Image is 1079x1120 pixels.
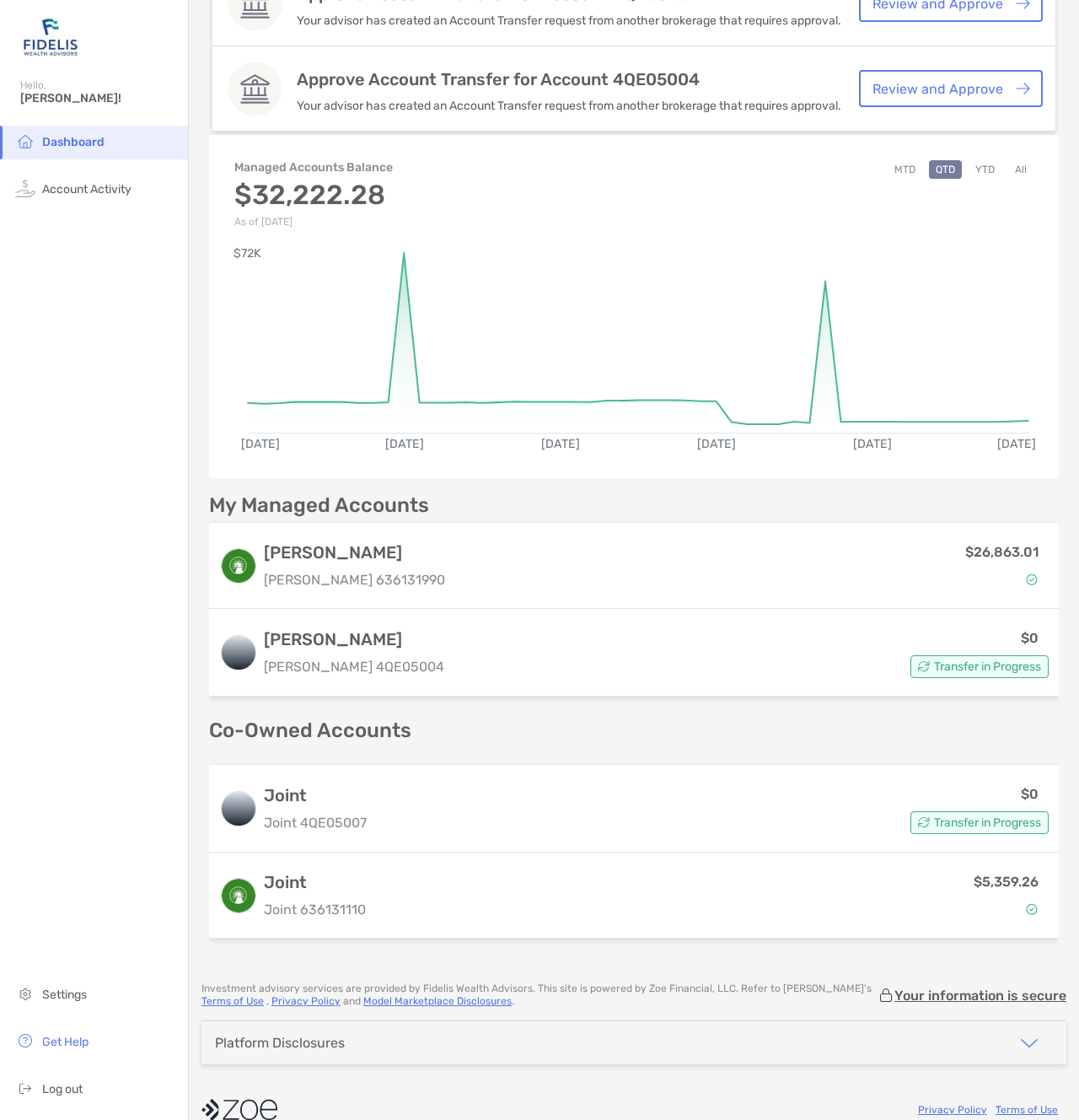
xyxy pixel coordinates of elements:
[297,99,841,113] p: Your advisor has created an Account Transfer request from another brokerage that requires approval.
[264,656,444,677] p: [PERSON_NAME] 4QE05004
[998,438,1037,452] text: [DATE]
[1026,903,1038,915] img: Account Status icon
[1016,83,1030,95] img: button icon
[15,178,35,198] img: activity icon
[1008,160,1033,179] button: All
[234,246,261,261] text: $72K
[918,1104,987,1116] a: Privacy Policy
[918,660,930,672] img: Account Status icon
[894,988,1066,1004] p: Your information is secure
[209,720,1059,741] p: Co-Owned Accounts
[15,1078,35,1098] img: logout icon
[929,160,962,179] button: QTD
[264,542,445,563] h3: [PERSON_NAME]
[234,179,393,211] h3: $32,222.28
[271,995,341,1007] a: Privacy Policy
[385,438,424,452] text: [DATE]
[297,13,841,28] p: Your advisor has created an Account Transfer request from another brokerage that requires approval.
[222,549,255,583] img: logo account
[854,438,893,452] text: [DATE]
[201,983,878,1008] p: Investment advisory services are provided by Fidelis Wealth Advisors . This site is powered by Zo...
[264,569,445,590] p: [PERSON_NAME] 636131990
[15,983,35,1004] img: settings icon
[859,70,1043,107] a: Review and Approve
[209,495,429,516] p: My Managed Accounts
[974,871,1039,892] p: $5,359.26
[20,7,81,67] img: Zoe Logo
[234,160,393,175] h4: Managed Accounts Balance
[228,62,282,116] img: Default icon bank
[222,879,255,913] img: logo account
[965,541,1039,563] p: $26,863.01
[934,818,1041,827] span: Transfer in Progress
[264,629,444,649] h3: [PERSON_NAME]
[264,899,366,920] p: Joint 636131110
[42,135,105,149] span: Dashboard
[888,160,922,179] button: MTD
[264,785,367,805] h3: Joint
[20,91,178,105] span: [PERSON_NAME]!
[969,160,1001,179] button: YTD
[42,1035,89,1049] span: Get Help
[15,1031,35,1051] img: get-help icon
[264,812,367,833] p: Joint 4QE05007
[1021,627,1039,649] p: $0
[297,72,841,88] h4: Approve Account Transfer for Account 4QE05004
[541,438,580,452] text: [DATE]
[222,792,255,826] img: logo account
[42,182,132,197] span: Account Activity
[1026,573,1038,585] img: Account Status icon
[264,872,366,892] h3: Joint
[1019,1033,1039,1053] img: icon arrow
[363,995,512,1007] a: Model Marketplace Disclosures
[215,1035,345,1051] div: Platform Disclosures
[996,1104,1058,1116] a: Terms of Use
[241,438,280,452] text: [DATE]
[15,131,35,151] img: household icon
[918,816,930,828] img: Account Status icon
[698,438,737,452] text: [DATE]
[1021,783,1039,805] p: $0
[42,988,87,1002] span: Settings
[934,662,1041,671] span: Transfer in Progress
[222,636,255,670] img: logo account
[234,216,393,228] p: As of [DATE]
[201,995,264,1007] a: Terms of Use
[42,1082,83,1096] span: Log out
